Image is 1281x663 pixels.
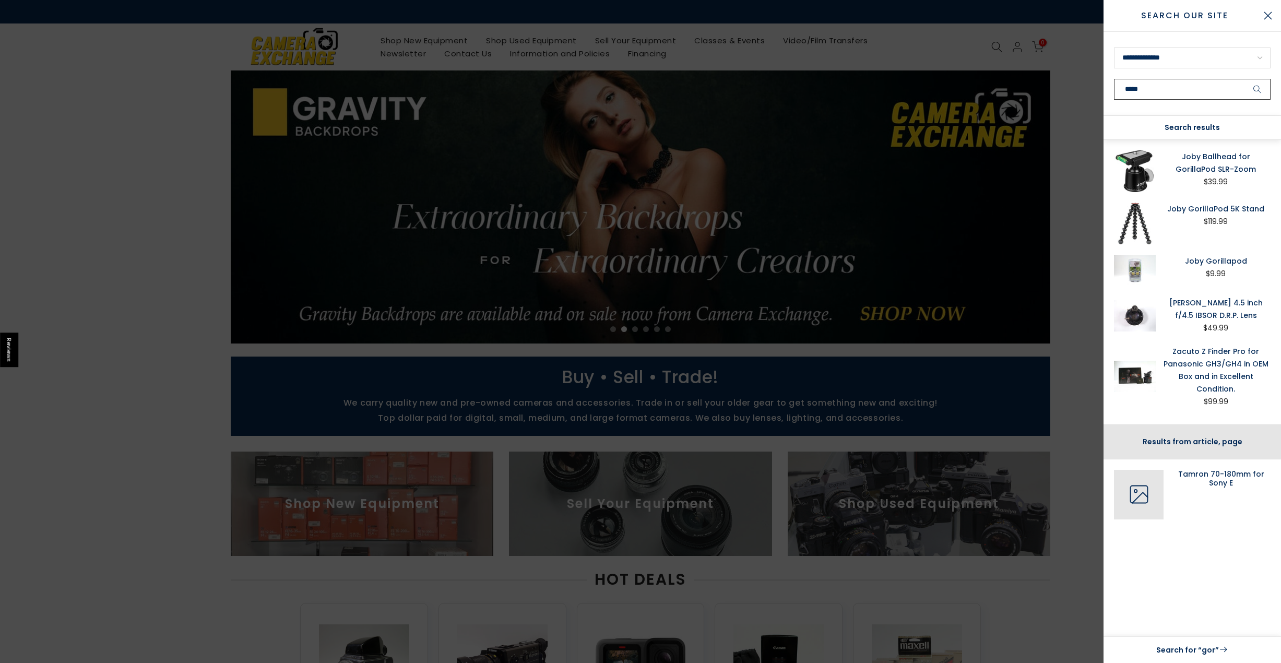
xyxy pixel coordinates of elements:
a: Tamron 70-180mm for Sony E [1171,470,1271,488]
div: $119.99 [1204,215,1228,228]
div: $99.99 [1204,395,1228,408]
img: Joby Ballhead for GorillaPod SLR-Zoom Tripods, Monopods, Heads and Accessories Joby JB00131-BWW [1114,150,1156,192]
div: Search results [1104,116,1281,140]
a: Joby GorillaPod 5K Stand [1161,203,1271,215]
a: Zacuto Z Finder Pro for Panasonic GH3/GH4 in OEM Box and in Excellent Condition. [1161,345,1271,395]
div: $9.99 [1206,267,1226,280]
button: Close Search [1255,3,1281,29]
div: $39.99 [1204,175,1228,188]
a: Joby Ballhead for GorillaPod SLR-Zoom [1161,150,1271,175]
div: Results from article, page [1104,424,1281,459]
img: Joby GorillaPod 5K Stand Tripods, Monopods, Heads and Accessories Joby JB01509 [1114,203,1156,244]
a: Joby Gorillapod [1161,255,1271,267]
a: Search for “gor” [1114,643,1271,657]
a: [PERSON_NAME] 4.5 inch f/4.5 IBSOR D.R.P. Lens [1161,297,1271,322]
img: Zacuto Z Finder Pro for Panasonic GH3/GH4 in OEM Box and in Excellent Condition. Viewfinders and ... [1114,345,1156,408]
div: $49.99 [1203,322,1228,335]
span: Search Our Site [1114,9,1255,22]
img: Joby Gorillapod Tripods, Monopods, Heads and Accessories Joby 5463000100 [1114,255,1156,286]
img: Meyer - Gorlitz 4.5 inch f/4.5 IBSOR D.R.P. Lens Vintage and Collectable Meyer-Optik 324315 [1114,297,1156,335]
